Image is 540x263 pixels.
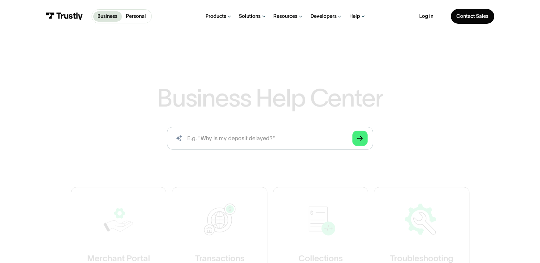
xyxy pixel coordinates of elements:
[456,13,488,20] div: Contact Sales
[310,13,337,20] div: Developers
[419,13,433,20] a: Log in
[157,85,383,110] h1: Business Help Center
[46,12,83,20] img: Trustly Logo
[273,13,297,20] div: Resources
[97,13,117,20] p: Business
[205,13,226,20] div: Products
[349,13,360,20] div: Help
[126,13,146,20] p: Personal
[167,127,373,150] form: Search
[93,11,122,22] a: Business
[122,11,150,22] a: Personal
[451,9,494,24] a: Contact Sales
[239,13,261,20] div: Solutions
[167,127,373,150] input: search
